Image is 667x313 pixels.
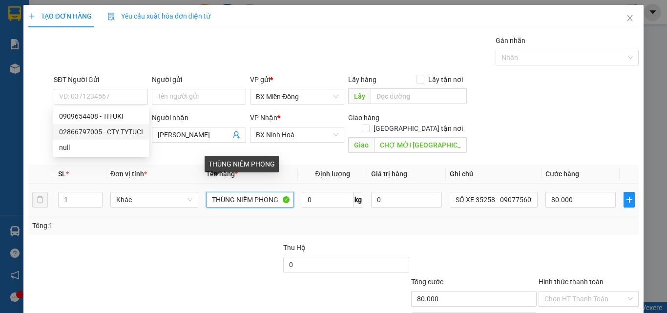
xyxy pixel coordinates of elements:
[107,13,115,21] img: icon
[348,76,376,83] span: Lấy hàng
[354,192,363,208] span: kg
[206,192,294,208] input: VD: Bàn, Ghế
[205,156,279,172] div: THÙNG NIÊM PHONG
[28,12,92,20] span: TẠO ĐƠN HÀNG
[28,13,35,20] span: plus
[53,124,149,140] div: 02866797005 - CTY TYTUCI
[624,192,635,208] button: plus
[411,278,443,286] span: Tổng cước
[424,74,467,85] span: Lấy tận nơi
[256,127,338,142] span: BX Ninh Hoà
[32,192,48,208] button: delete
[59,142,143,153] div: null
[371,170,407,178] span: Giá trị hàng
[283,244,306,251] span: Thu Hộ
[58,170,66,178] span: SL
[32,220,258,231] div: Tổng: 1
[250,74,344,85] div: VP gửi
[545,170,579,178] span: Cước hàng
[67,54,74,61] span: environment
[5,54,12,61] span: environment
[53,140,149,155] div: null
[5,5,142,23] li: Cúc Tùng
[371,192,441,208] input: 0
[5,42,67,52] li: VP BX Miền Đông
[152,112,246,123] div: Người nhận
[315,170,350,178] span: Định lượng
[348,88,371,104] span: Lấy
[371,88,467,104] input: Dọc đường
[370,123,467,134] span: [GEOGRAPHIC_DATA] tận nơi
[624,196,634,204] span: plus
[348,114,379,122] span: Giao hàng
[116,192,192,207] span: Khác
[496,37,525,44] label: Gán nhãn
[250,114,277,122] span: VP Nhận
[626,14,634,22] span: close
[152,74,246,85] div: Người gửi
[374,137,467,153] input: Dọc đường
[110,170,147,178] span: Đơn vị tính
[348,137,374,153] span: Giao
[59,126,143,137] div: 02866797005 - CTY TYTUCI
[107,12,210,20] span: Yêu cầu xuất hóa đơn điện tử
[616,5,644,32] button: Close
[67,42,130,52] li: VP ĐL Ninh Diêm
[446,165,542,184] th: Ghi chú
[59,111,143,122] div: 0909654408 - TITUKI
[232,131,240,139] span: user-add
[539,278,604,286] label: Hình thức thanh toán
[53,108,149,124] div: 0909654408 - TITUKI
[67,64,128,104] b: [GEOGRAPHIC_DATA], [GEOGRAPHIC_DATA]
[5,54,51,72] b: 339 Đinh Bộ Lĩnh, P26
[256,89,338,104] span: BX Miền Đông
[450,192,538,208] input: Ghi Chú
[54,74,148,85] div: SĐT Người Gửi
